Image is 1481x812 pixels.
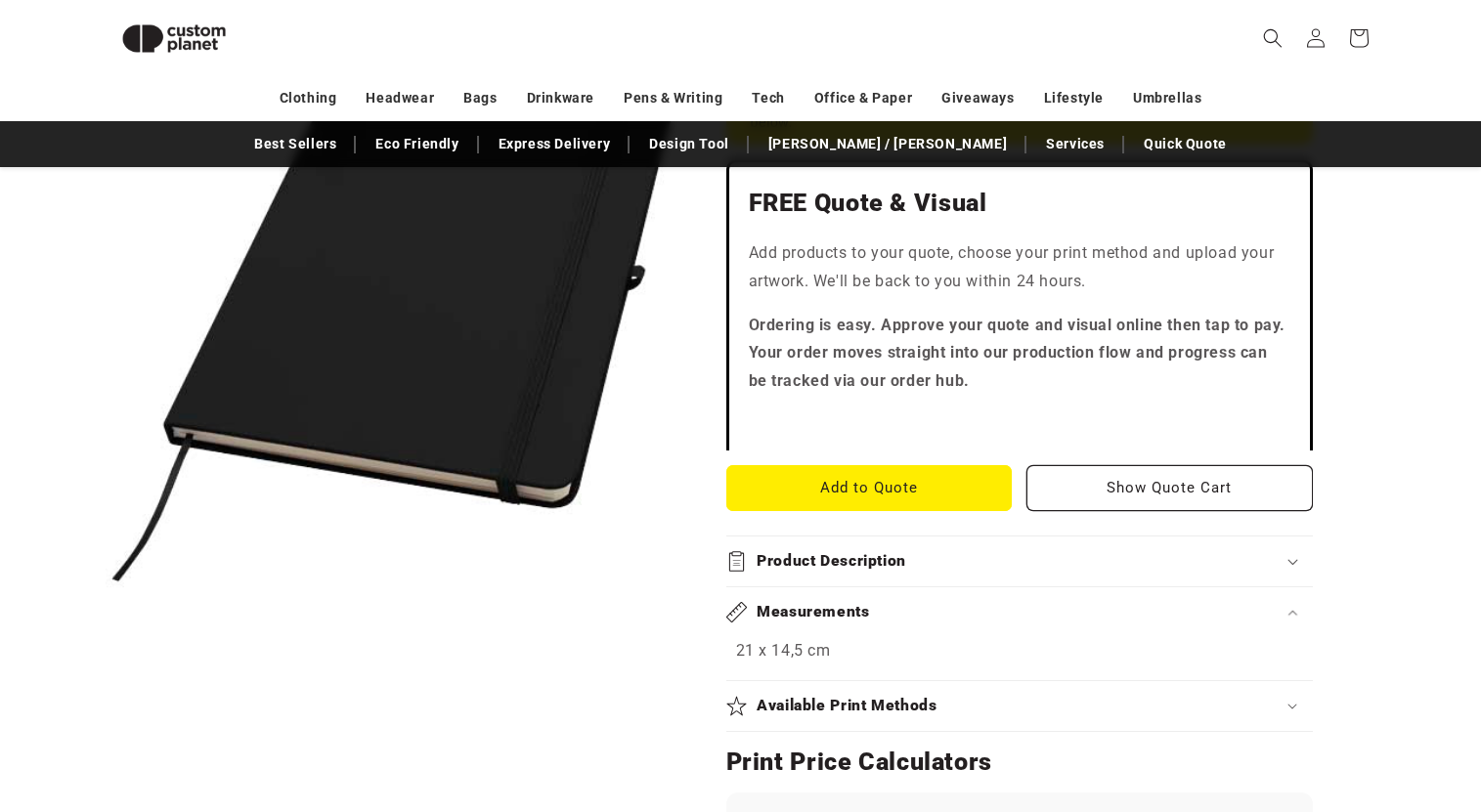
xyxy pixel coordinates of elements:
iframe: Customer reviews powered by Trustpilot [749,411,1290,431]
a: Headwear [366,81,434,115]
media-gallery: Gallery Viewer [106,29,677,601]
h2: Measurements [757,602,870,622]
h2: Print Price Calculators [726,747,1313,778]
a: Lifestyle [1044,81,1104,115]
img: Custom Planet [106,8,242,69]
summary: Product Description [726,536,1313,586]
a: [PERSON_NAME] / [PERSON_NAME] [759,127,1017,161]
a: Quick Quote [1134,127,1237,161]
button: Show Quote Cart [1026,465,1313,511]
a: Office & Paper [814,81,912,115]
button: Add to Quote [726,465,1013,511]
summary: Search [1251,17,1294,60]
a: Tech [752,81,784,115]
a: Best Sellers [244,127,346,161]
a: Express Delivery [489,127,621,161]
h2: FREE Quote & Visual [749,188,1290,219]
iframe: Chat Widget [1146,601,1481,812]
a: Services [1036,127,1114,161]
h2: Available Print Methods [757,696,937,716]
a: Eco Friendly [366,127,468,161]
a: Giveaways [941,81,1014,115]
strong: Ordering is easy. Approve your quote and visual online then tap to pay. Your order moves straight... [749,316,1286,391]
a: Pens & Writing [624,81,722,115]
p: 21 x 14,5 cm [736,637,1303,665]
summary: Available Print Methods [726,681,1313,731]
a: Clothing [280,81,337,115]
a: Bags [463,81,497,115]
p: Add products to your quote, choose your print method and upload your artwork. We'll be back to yo... [749,239,1290,296]
a: Drinkware [527,81,594,115]
a: Design Tool [639,127,739,161]
h2: Product Description [757,551,906,572]
a: Umbrellas [1133,81,1201,115]
summary: Measurements [726,587,1313,637]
